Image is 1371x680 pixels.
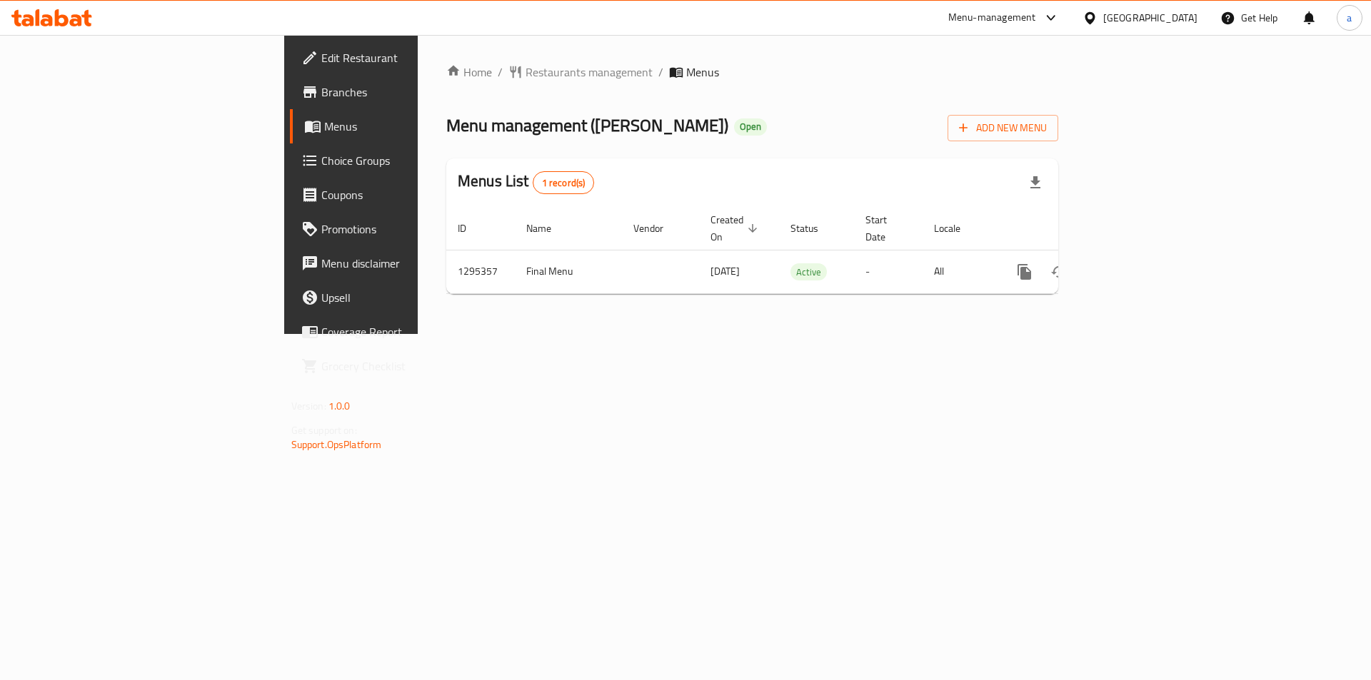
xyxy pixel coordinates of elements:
[526,220,570,237] span: Name
[321,152,502,169] span: Choice Groups
[790,220,837,237] span: Status
[291,397,326,415] span: Version:
[446,64,1058,81] nav: breadcrumb
[290,143,513,178] a: Choice Groups
[854,250,923,293] td: -
[324,118,502,135] span: Menus
[446,109,728,141] span: Menu management ( [PERSON_NAME] )
[959,119,1047,137] span: Add New Menu
[526,64,653,81] span: Restaurants management
[321,323,502,340] span: Coverage Report
[290,212,513,246] a: Promotions
[865,211,905,245] span: Start Date
[321,49,502,66] span: Edit Restaurant
[533,171,595,194] div: Total records count
[1042,255,1076,289] button: Change Status
[321,186,502,203] span: Coupons
[923,250,996,293] td: All
[458,171,594,194] h2: Menus List
[734,118,767,136] div: Open
[290,349,513,383] a: Grocery Checklist
[290,75,513,109] a: Branches
[508,64,653,81] a: Restaurants management
[790,263,827,280] div: Active
[948,115,1058,141] button: Add New Menu
[290,41,513,75] a: Edit Restaurant
[321,220,502,238] span: Promotions
[290,280,513,315] a: Upsell
[290,109,513,143] a: Menus
[1347,10,1352,26] span: a
[1103,10,1197,26] div: [GEOGRAPHIC_DATA]
[658,64,663,81] li: /
[321,255,502,272] span: Menu disclaimer
[934,220,979,237] span: Locale
[321,289,502,306] span: Upsell
[710,262,740,280] span: [DATE]
[1008,255,1042,289] button: more
[1018,166,1053,200] div: Export file
[533,176,594,190] span: 1 record(s)
[710,211,762,245] span: Created On
[790,264,827,280] span: Active
[734,121,767,133] span: Open
[290,178,513,212] a: Coupons
[996,207,1156,250] th: Actions
[633,220,682,237] span: Vendor
[328,397,351,415] span: 1.0.0
[686,64,719,81] span: Menus
[948,9,1036,26] div: Menu-management
[515,250,622,293] td: Final Menu
[291,421,357,440] span: Get support on:
[321,83,502,101] span: Branches
[446,207,1156,294] table: enhanced table
[290,246,513,280] a: Menu disclaimer
[290,315,513,349] a: Coverage Report
[291,435,382,454] a: Support.OpsPlatform
[321,357,502,375] span: Grocery Checklist
[458,220,485,237] span: ID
